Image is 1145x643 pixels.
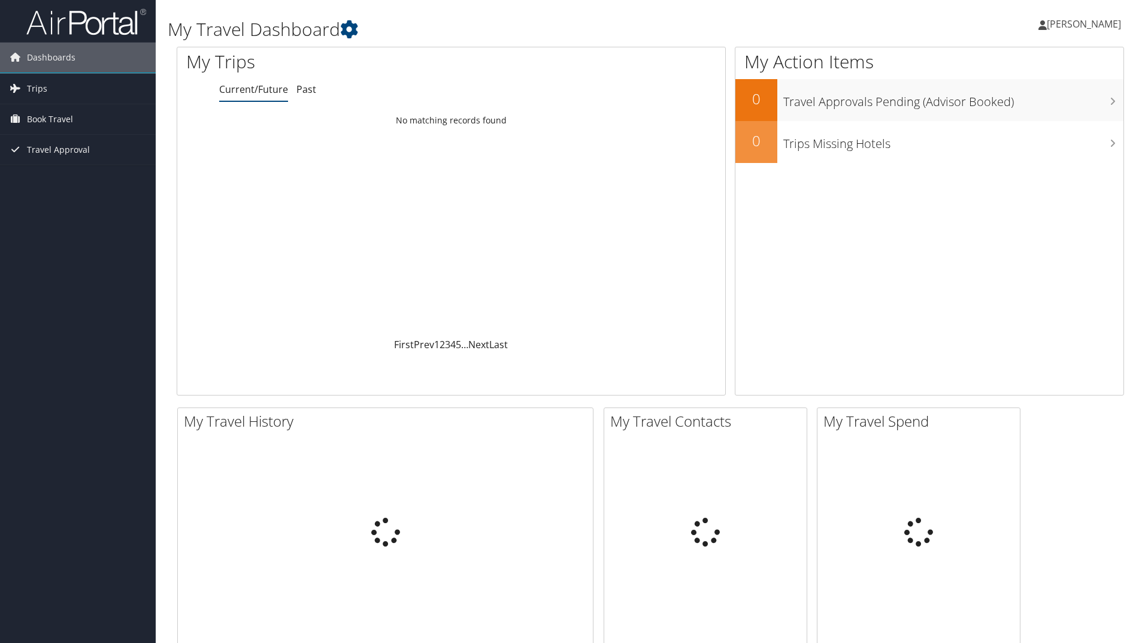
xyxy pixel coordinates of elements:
[1038,6,1133,42] a: [PERSON_NAME]
[450,338,456,351] a: 4
[26,8,146,36] img: airportal-logo.png
[27,43,75,73] span: Dashboards
[219,83,288,96] a: Current/Future
[296,83,316,96] a: Past
[783,87,1123,110] h3: Travel Approvals Pending (Advisor Booked)
[414,338,434,351] a: Prev
[184,411,593,431] h2: My Travel History
[735,49,1123,74] h1: My Action Items
[735,121,1123,163] a: 0Trips Missing Hotels
[489,338,508,351] a: Last
[177,110,725,131] td: No matching records found
[1047,17,1121,31] span: [PERSON_NAME]
[434,338,440,351] a: 1
[168,17,811,42] h1: My Travel Dashboard
[610,411,807,431] h2: My Travel Contacts
[456,338,461,351] a: 5
[27,74,47,104] span: Trips
[823,411,1020,431] h2: My Travel Spend
[394,338,414,351] a: First
[468,338,489,351] a: Next
[445,338,450,351] a: 3
[735,131,777,151] h2: 0
[186,49,488,74] h1: My Trips
[735,89,777,109] h2: 0
[27,104,73,134] span: Book Travel
[27,135,90,165] span: Travel Approval
[440,338,445,351] a: 2
[735,79,1123,121] a: 0Travel Approvals Pending (Advisor Booked)
[783,129,1123,152] h3: Trips Missing Hotels
[461,338,468,351] span: …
